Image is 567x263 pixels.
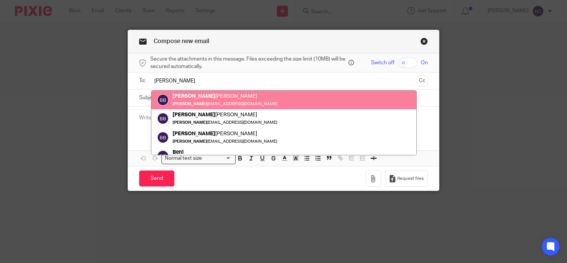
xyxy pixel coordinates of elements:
input: Send [139,171,174,186]
em: [PERSON_NAME] [173,93,215,99]
span: Secure the attachments in this message. Files exceeding the size limit (10MB) will be secured aut... [150,55,347,71]
div: [PERSON_NAME] [173,111,277,119]
em: [PERSON_NAME] [173,121,207,125]
img: svg%3E [157,131,169,143]
em: [PERSON_NAME] [173,102,207,106]
input: Search for option [204,155,231,162]
div: Search for option [161,153,236,164]
em: [PERSON_NAME] [173,131,215,136]
small: [EMAIL_ADDRESS][DOMAIN_NAME] [173,139,277,143]
em: [PERSON_NAME] [173,139,207,143]
em: [PERSON_NAME] [173,112,215,118]
img: svg%3E [157,150,169,162]
label: Subject: [139,94,158,101]
span: Request files [397,176,424,182]
div: [PERSON_NAME] [173,130,277,137]
span: Compose new email [154,38,209,44]
a: Close this dialog window [420,38,428,48]
img: svg%3E [157,94,169,106]
small: [EMAIL_ADDRESS][DOMAIN_NAME] [173,121,277,125]
div: [PERSON_NAME] [173,92,277,100]
small: [EMAIL_ADDRESS][DOMAIN_NAME] [173,102,277,106]
img: svg%3E [157,113,169,125]
button: Cc [417,75,428,87]
button: Request files [385,170,428,187]
span: Switch off [371,59,394,66]
label: To: [139,77,147,84]
em: Beni [173,149,184,155]
span: On [421,59,428,66]
span: Normal text size [163,155,204,162]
